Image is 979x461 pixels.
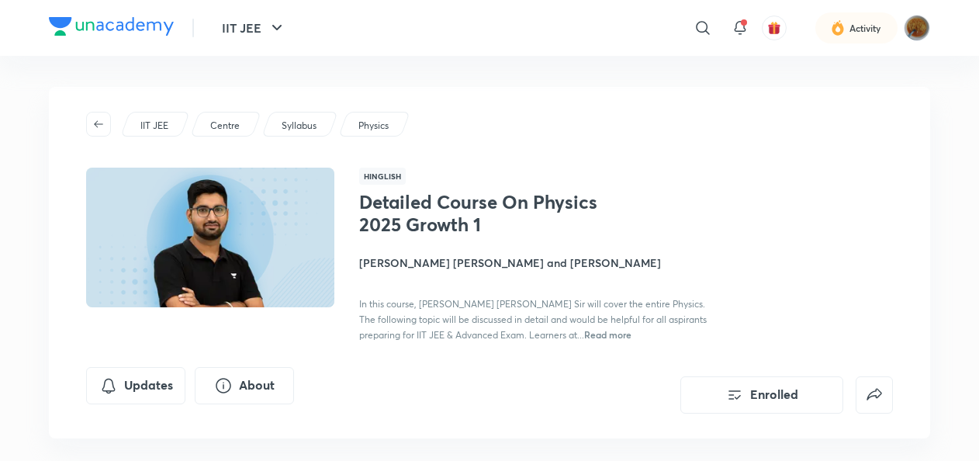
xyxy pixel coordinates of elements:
[208,119,243,133] a: Centre
[904,15,930,41] img: Vartika tiwary uttarpradesh
[356,119,392,133] a: Physics
[584,328,631,341] span: Read more
[359,298,707,341] span: In this course, [PERSON_NAME] [PERSON_NAME] Sir will cover the entire Physics. The following topi...
[213,12,296,43] button: IIT JEE
[359,168,406,185] span: Hinglish
[282,119,317,133] p: Syllabus
[210,119,240,133] p: Centre
[140,119,168,133] p: IIT JEE
[49,17,174,40] a: Company Logo
[856,376,893,414] button: false
[84,166,337,309] img: Thumbnail
[195,367,294,404] button: About
[359,191,613,236] h1: Detailed Course On Physics 2025 Growth 1
[86,367,185,404] button: Updates
[767,21,781,35] img: avatar
[359,255,707,271] h4: [PERSON_NAME] [PERSON_NAME] and [PERSON_NAME]
[680,376,843,414] button: Enrolled
[358,119,389,133] p: Physics
[279,119,320,133] a: Syllabus
[138,119,171,133] a: IIT JEE
[762,16,787,40] button: avatar
[49,17,174,36] img: Company Logo
[831,19,845,37] img: activity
